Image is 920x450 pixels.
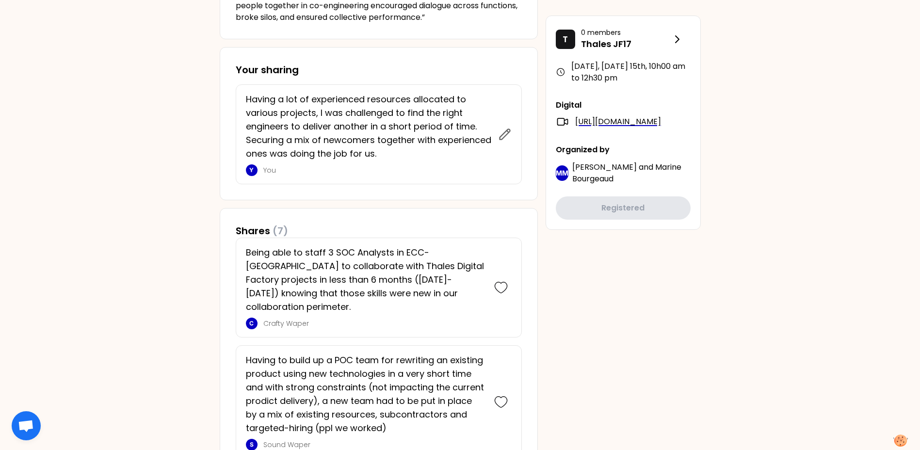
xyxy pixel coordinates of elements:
[556,196,691,220] button: Registered
[572,161,691,185] p: and
[263,165,492,175] p: You
[263,440,484,450] p: Sound Waper
[246,246,484,314] p: Being able to staff 3 SOC Analysts in ECC-[GEOGRAPHIC_DATA] to collaborate with Thales Digital Fa...
[556,144,691,156] p: Organized by
[249,166,254,174] p: Y
[556,61,691,84] div: [DATE], [DATE] 15th , 10h00 am to 12h30 pm
[563,32,568,46] p: T
[236,63,522,77] h3: Your sharing
[250,441,254,449] p: S
[581,37,671,51] p: Thales JF17
[236,224,288,238] h3: Shares
[273,224,288,238] span: (7)
[556,99,691,111] p: Digital
[556,168,568,178] p: MM
[575,116,661,128] a: [URL][DOMAIN_NAME]
[246,354,484,435] p: Having to build up a POC team for rewriting an existing product using new technologies in a very ...
[263,319,484,328] p: Crafty Waper
[572,161,681,184] span: Marine Bourgeaud
[246,93,492,161] p: Having a lot of experienced resources allocated to various projects, I was challenged to find the...
[581,28,671,37] p: 0 members
[249,320,254,327] p: C
[12,411,41,440] div: Open chat
[572,161,637,173] span: [PERSON_NAME]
